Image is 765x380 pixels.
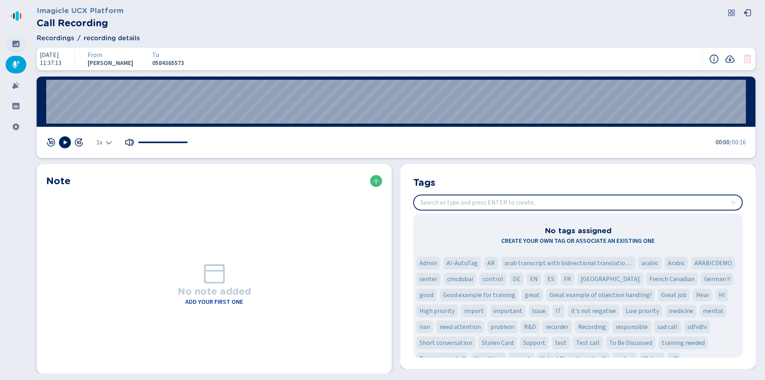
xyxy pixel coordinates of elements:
span: R&D [524,322,536,332]
svg: alarm-filled [12,81,20,89]
span: sdfvdfv [687,322,707,332]
span: urgent [512,354,531,364]
div: Tag 'AR' [484,257,498,270]
div: Tag 'recorder' [542,321,572,333]
div: Tag 'Great job' [658,289,690,301]
span: Great example of objection handling! [549,290,651,300]
div: Select the playback speed [96,139,112,146]
h3: Imagicle UCX Platform [37,5,124,16]
span: Admin [420,258,437,268]
h2: Tags [413,175,435,188]
span: AI-AutoTag [447,258,478,268]
button: Recording download [725,54,735,64]
div: Tag 'Admin' [416,257,440,270]
div: Tag 'HI' [716,289,728,301]
svg: box-arrow-left [743,9,751,17]
div: Tag 'nan' [416,321,433,333]
div: Tag 'webex' [613,352,637,365]
div: Tag 'Short conversation' [416,337,475,349]
div: Dashboard [6,35,26,53]
span: FR [564,274,571,284]
span: ARABICDEMO [694,258,732,268]
span: Create your own tag or associate an existing one [501,236,655,246]
span: الو [671,354,677,364]
span: Great job [661,290,687,300]
div: Tag 'urgent' [509,352,534,365]
span: need attention [439,322,481,332]
span: German !! [704,274,730,284]
div: Tag 'arabic' [638,257,661,270]
div: Alarms [6,77,26,94]
span: arabic [641,258,658,268]
span: recorder [545,322,569,332]
h3: No note added [178,286,251,297]
div: Tag 'import' [461,305,487,317]
span: French Canadian [649,274,694,284]
span: Stolen Card [482,338,514,348]
span: Hear [696,290,709,300]
span: Recordings [37,33,74,43]
span: Issue [532,306,546,316]
span: 00:00 [716,138,730,147]
span: DE [513,274,520,284]
span: medicine [669,306,693,316]
div: Tag 'German !!' [701,273,734,285]
div: Settings [6,118,26,136]
div: Tag 'need attention' [436,321,484,333]
span: [PERSON_NAME] [88,59,133,67]
div: Tag 'problem' [487,321,518,333]
div: Tag 'To Be Discussed' [606,337,655,349]
div: Tag 'good' [416,289,437,301]
span: responsible [616,322,648,332]
span: sad call [657,322,678,332]
span: recording details [84,33,140,43]
span: Arabic [668,258,685,268]
svg: plus [730,199,736,206]
span: AR [487,258,495,268]
div: Tag 'ARABICDEMO' [691,257,735,270]
div: Tag 'responsible' [612,321,651,333]
svg: volume-up-fill [125,138,134,147]
button: Your role doesn't allow you to delete this conversation [743,54,752,64]
div: Tag 'Support' [520,337,549,349]
input: Search or type and press ENTER to create... [414,195,742,210]
div: Tag 'arab transcript with bidirectional translation 'fashion'' [501,257,635,270]
div: Tag 'Upsetting' [471,352,506,365]
div: Tag 'R&D' [521,321,539,333]
h4: Add your first one [185,297,243,307]
div: Tag 'EN' [527,273,541,285]
svg: dashboard-filled [12,40,20,48]
div: Tag 'Virtual Receptionist call' [537,352,610,365]
div: Tag 'cmcdubai' [444,273,476,285]
div: Tag 'IT' [552,305,565,317]
div: Tag 'French Canadian' [646,273,698,285]
h2: Call Recording [37,16,124,30]
div: Tag 'test' [552,337,570,349]
span: 11:37:13 [40,59,61,67]
button: Recording information [709,54,719,64]
div: Tag 'Recording' [575,321,609,333]
div: Tag 'center' [416,273,441,285]
div: Tag 'medicine' [665,305,696,317]
div: Groups [6,97,26,115]
span: Upsetting [475,354,502,364]
span: good [420,290,433,300]
span: important [493,306,522,316]
span: it's not negative [571,306,616,316]
span: great [525,290,540,300]
h3: No tags assigned [545,225,612,236]
h2: Note [46,174,71,188]
span: [DATE] [40,51,61,59]
span: mental [703,306,723,316]
div: Tag 'High priority' [416,305,458,317]
span: Virtual Receptionist call [540,354,606,364]
span: To Be Discussed [609,338,652,348]
span: 0584365573 [152,59,194,67]
span: Short conversation [420,338,472,348]
div: Tag 'ES' [544,273,557,285]
div: Recordings [6,56,26,73]
div: Tag 'DE' [510,273,524,285]
div: Tag 'sad call' [654,321,681,333]
span: High priority [420,306,455,316]
span: arab transcript with bidirectional translation 'fashion' [504,258,632,268]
